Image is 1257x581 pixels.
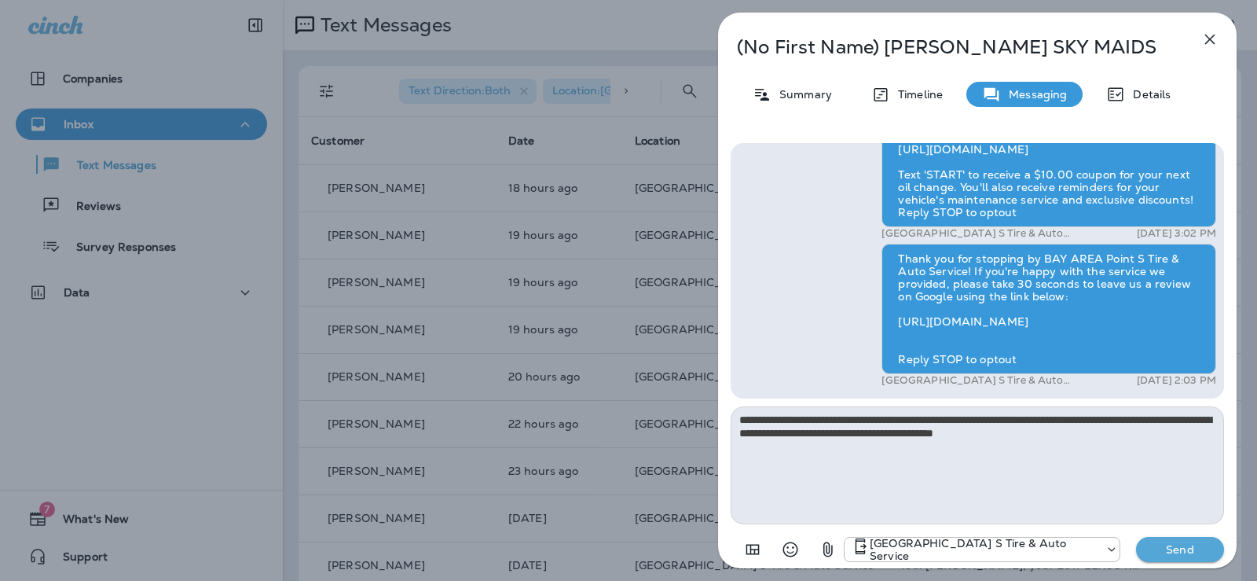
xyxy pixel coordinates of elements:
[890,88,943,101] p: Timeline
[870,537,1098,562] p: [GEOGRAPHIC_DATA] S Tire & Auto Service
[737,36,1166,58] p: (No First Name) [PERSON_NAME] SKY MAIDS
[1147,542,1213,557] p: Send
[1137,227,1216,240] p: [DATE] 3:02 PM
[1001,88,1067,101] p: Messaging
[1137,374,1216,387] p: [DATE] 2:03 PM
[881,374,1082,387] p: [GEOGRAPHIC_DATA] S Tire & Auto Service
[1136,537,1224,562] button: Send
[771,88,832,101] p: Summary
[775,534,806,565] button: Select an emoji
[881,72,1216,227] div: Thank you for stopping by BAY AREA Point S Tire & Auto Service! If you're happy with the service ...
[845,537,1120,562] div: +1 (301) 975-0024
[881,227,1082,240] p: [GEOGRAPHIC_DATA] S Tire & Auto Service
[881,244,1216,374] div: Thank you for stopping by BAY AREA Point S Tire & Auto Service! If you're happy with the service ...
[1125,88,1171,101] p: Details
[737,534,768,565] button: Add in a premade template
